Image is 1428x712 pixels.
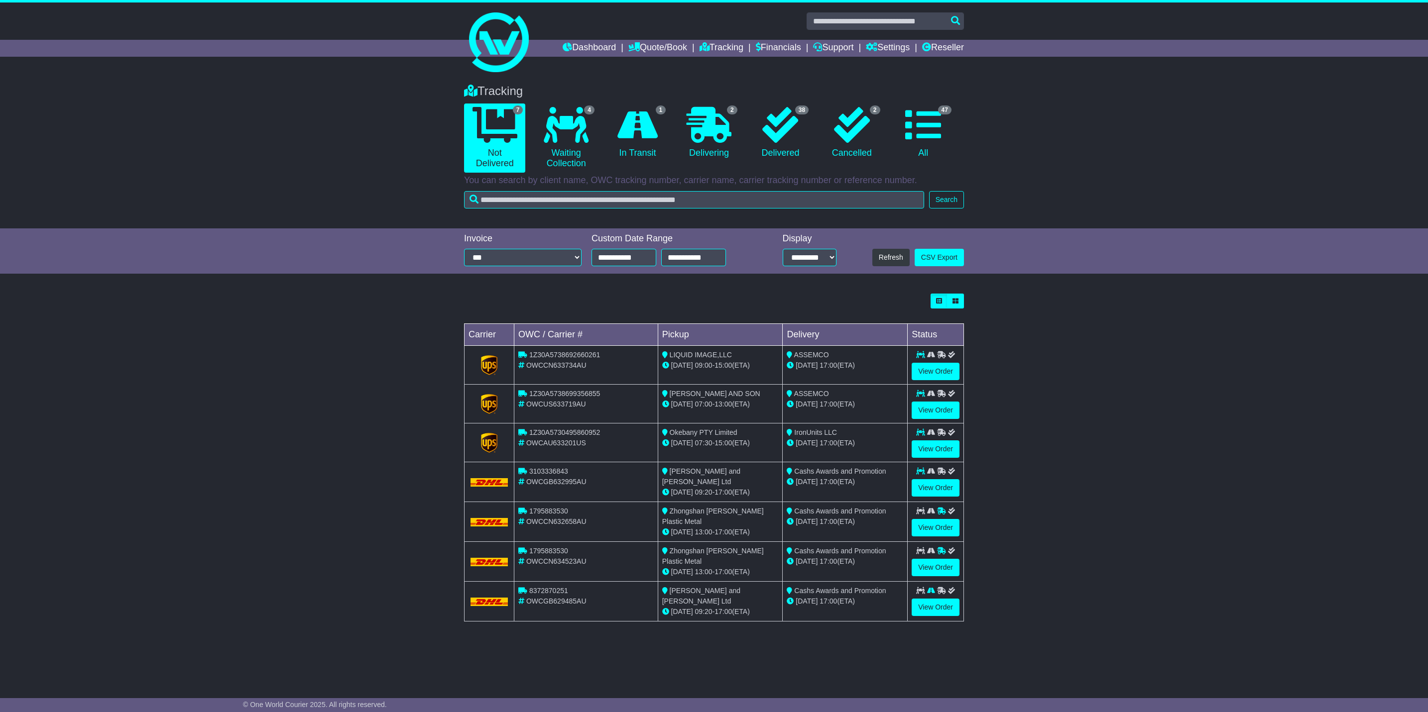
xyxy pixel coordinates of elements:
span: ASSEMCO [794,351,829,359]
span: [DATE] [796,400,818,408]
span: [DATE] [671,361,693,369]
span: 1795883530 [529,507,568,515]
a: Quote/Book [628,40,687,57]
span: 17:00 [820,597,837,605]
span: 17:00 [820,557,837,565]
span: ASSEMCO [794,390,829,398]
span: 1 [656,105,666,114]
img: GetCarrierServiceLogo [481,433,498,453]
a: Tracking [700,40,743,57]
span: 17:00 [820,478,837,486]
a: View Order [912,440,959,458]
img: DHL.png [471,558,508,566]
div: Custom Date Range [592,233,751,244]
div: - (ETA) [662,607,779,617]
td: Carrier [465,324,514,346]
span: [DATE] [671,608,693,615]
div: (ETA) [787,360,903,371]
img: GetCarrierServiceLogo [481,355,498,375]
span: Cashs Awards and Promotion [794,467,886,475]
span: Okebany PTY Limited [670,428,737,436]
span: Cashs Awards and Promotion [794,547,886,555]
td: Delivery [783,324,908,346]
span: LIQUID IMAGE,LLC [670,351,732,359]
span: OWCCN634523AU [526,557,587,565]
p: You can search by client name, OWC tracking number, carrier name, carrier tracking number or refe... [464,175,964,186]
a: Settings [866,40,910,57]
span: © One World Courier 2025. All rights reserved. [243,701,387,709]
span: [PERSON_NAME] and [PERSON_NAME] Ltd [662,587,740,605]
span: OWCUS633719AU [526,400,586,408]
span: Cashs Awards and Promotion [794,507,886,515]
span: 2 [870,105,880,114]
img: DHL.png [471,478,508,486]
span: 2 [727,105,737,114]
span: [DATE] [796,361,818,369]
span: 17:00 [714,488,732,496]
span: IronUnits LLC [794,428,837,436]
span: Zhongshan [PERSON_NAME] Plastic Metal [662,507,764,525]
div: (ETA) [787,399,903,409]
span: Cashs Awards and Promotion [794,587,886,595]
div: - (ETA) [662,487,779,498]
span: 17:00 [820,400,837,408]
a: 7 Not Delivered [464,103,525,173]
div: (ETA) [787,477,903,487]
span: [DATE] [671,488,693,496]
span: 47 [938,105,952,114]
td: Pickup [658,324,783,346]
span: 1Z30A5738699356855 [529,390,600,398]
span: 09:20 [695,608,713,615]
a: View Order [912,519,959,536]
span: [PERSON_NAME] and [PERSON_NAME] Ltd [662,467,740,486]
img: DHL.png [471,598,508,606]
span: 17:00 [820,439,837,447]
span: Zhongshan [PERSON_NAME] Plastic Metal [662,547,764,565]
a: View Order [912,479,959,497]
div: Display [783,233,836,244]
span: 17:00 [820,517,837,525]
span: 17:00 [820,361,837,369]
span: 3103336843 [529,467,568,475]
a: View Order [912,559,959,576]
span: 17:00 [714,568,732,576]
span: OWCAU633201US [526,439,586,447]
span: 17:00 [714,528,732,536]
a: 2 Delivering [678,103,739,162]
div: - (ETA) [662,567,779,577]
a: Reseller [922,40,964,57]
button: Refresh [872,249,910,266]
div: (ETA) [787,596,903,607]
div: (ETA) [787,438,903,448]
img: DHL.png [471,518,508,526]
img: GetCarrierServiceLogo [481,394,498,414]
a: View Order [912,363,959,380]
span: 1795883530 [529,547,568,555]
span: 07:00 [695,400,713,408]
span: 07:30 [695,439,713,447]
div: Tracking [459,84,969,99]
span: [DATE] [796,517,818,525]
span: [DATE] [671,400,693,408]
span: 1Z30A5738692660261 [529,351,600,359]
span: 09:20 [695,488,713,496]
span: [DATE] [796,439,818,447]
div: - (ETA) [662,438,779,448]
a: Dashboard [563,40,616,57]
div: - (ETA) [662,399,779,409]
td: OWC / Carrier # [514,324,658,346]
span: 13:00 [695,528,713,536]
span: 1Z30A5730495860952 [529,428,600,436]
span: OWCCN633734AU [526,361,587,369]
span: 4 [584,105,595,114]
a: 1 In Transit [607,103,668,162]
span: [DATE] [796,478,818,486]
span: 13:00 [714,400,732,408]
div: (ETA) [787,556,903,567]
span: 7 [513,105,523,114]
a: 47 All [893,103,954,162]
a: View Order [912,599,959,616]
span: [DATE] [671,439,693,447]
span: [DATE] [796,597,818,605]
td: Status [908,324,964,346]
